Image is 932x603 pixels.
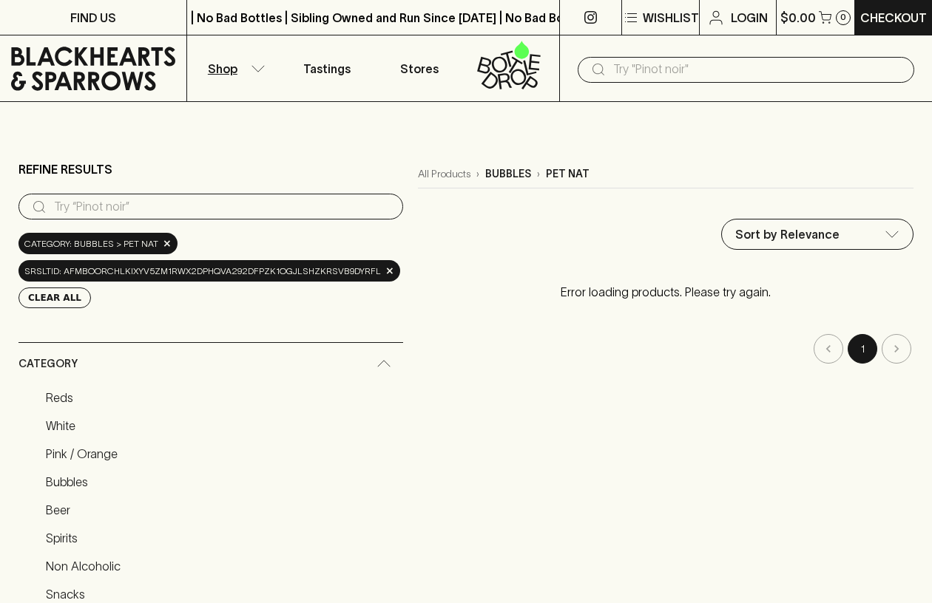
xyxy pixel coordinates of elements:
[39,497,403,522] a: Beer
[537,166,540,182] p: ›
[24,264,381,279] span: srsltid: AfmBOorchLkixyv5zm1Rwx2DpHqVA292Dfpzk1OGJlShzkrSvB9dYrFL
[39,441,403,466] a: Pink / Orange
[39,469,403,494] a: Bubbles
[848,334,877,364] button: page 1
[731,9,768,27] p: Login
[418,166,470,182] a: All Products
[18,355,78,373] span: Category
[208,60,237,78] p: Shop
[860,9,927,27] p: Checkout
[722,219,913,249] div: Sort by Relevance
[24,236,158,251] span: Category: bubbles > pet nat
[546,166,590,182] p: pet nat
[385,263,394,279] span: ×
[39,525,403,551] a: Spirits
[476,166,479,182] p: ›
[418,334,914,364] nav: pagination navigation
[418,268,914,316] p: Error loading products. Please try again.
[280,35,374,101] a: Tastings
[840,13,846,21] p: 0
[18,287,91,308] button: Clear All
[374,35,467,101] a: Stores
[303,60,351,78] p: Tastings
[39,385,403,410] a: Reds
[187,35,280,101] button: Shop
[39,553,403,579] a: Non Alcoholic
[400,60,439,78] p: Stores
[163,236,172,251] span: ×
[780,9,816,27] p: $0.00
[613,58,902,81] input: Try "Pinot noir"
[70,9,116,27] p: FIND US
[643,9,699,27] p: Wishlist
[54,195,391,219] input: Try “Pinot noir”
[18,343,403,385] div: Category
[39,413,403,438] a: White
[485,166,531,182] p: bubbles
[735,225,840,243] p: Sort by Relevance
[18,160,112,178] p: Refine Results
